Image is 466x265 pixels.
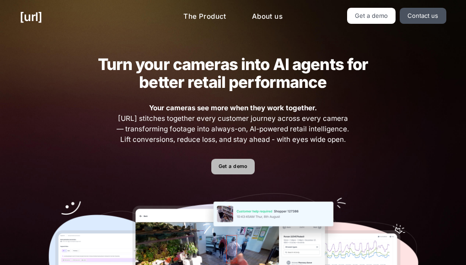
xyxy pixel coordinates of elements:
[176,8,234,26] a: The Product
[83,55,382,91] h2: Turn your cameras into AI agents for better retail performance
[116,103,351,145] span: [URL] stitches together every customer journey across every camera — transforming footage into al...
[400,8,446,24] a: Contact us
[149,103,317,112] strong: Your cameras see more when they work together.
[245,8,290,26] a: About us
[211,159,255,175] a: Get a demo
[347,8,396,24] a: Get a demo
[20,8,42,26] a: [URL]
